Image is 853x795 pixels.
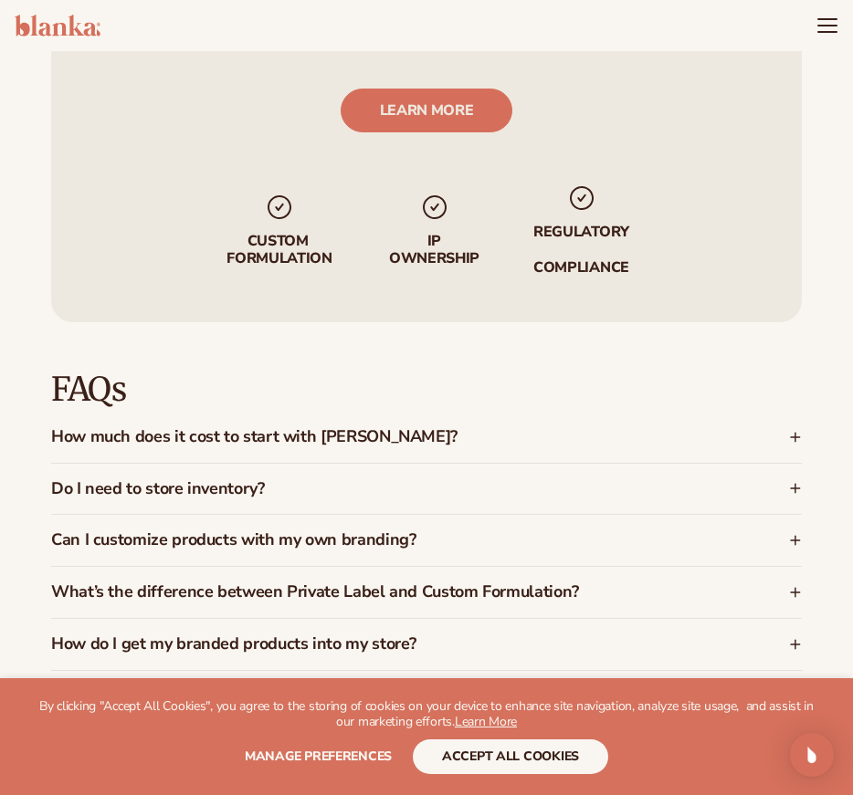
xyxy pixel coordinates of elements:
a: LEARN MORE [341,89,513,132]
h2: FAQs [51,373,802,406]
h3: What’s the difference between Private Label and Custom Formulation? [51,583,723,601]
img: checkmark_svg [567,183,596,213]
h3: How much does it cost to start with [PERSON_NAME]? [51,428,723,446]
div: Open Intercom Messenger [790,733,834,777]
img: checkmark_svg [265,193,294,222]
summary: Menu [816,15,838,37]
a: Learn More [455,713,517,730]
h3: How do I get my branded products into my store? [51,635,723,654]
button: accept all cookies [413,739,608,774]
p: regulatory compliance [532,224,631,277]
h3: Do I need to store inventory? [51,480,723,498]
img: logo [15,15,100,37]
p: IP Ownership [388,233,481,267]
span: Manage preferences [245,748,392,765]
p: By clicking "Accept All Cookies", you agree to the storing of cookies on your device to enhance s... [37,699,816,730]
img: checkmark_svg [420,193,449,222]
button: Manage preferences [245,739,392,774]
p: Custom formulation [223,233,337,267]
h3: Can I customize products with my own branding? [51,531,723,549]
